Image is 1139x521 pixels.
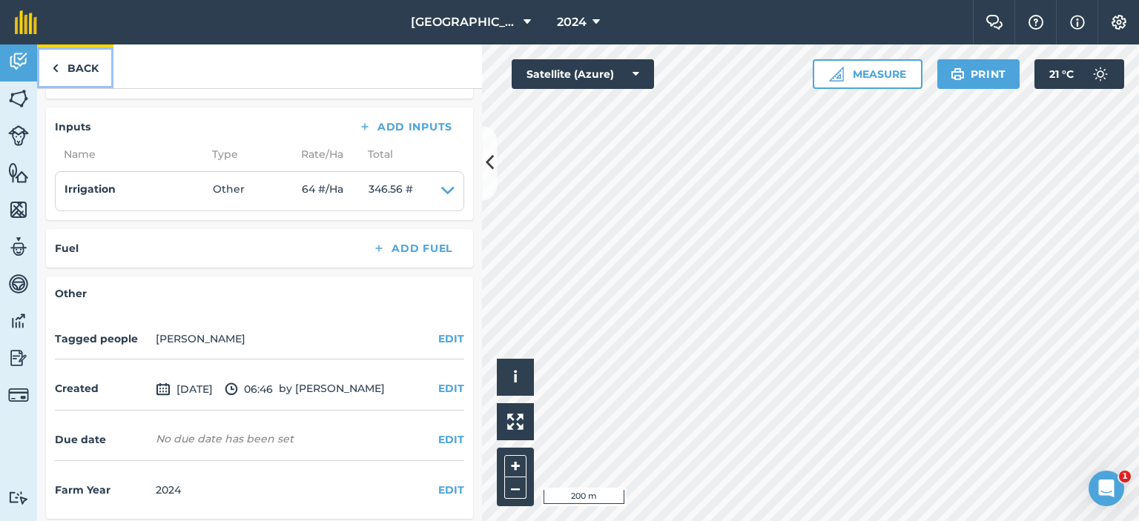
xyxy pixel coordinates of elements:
img: Two speech bubbles overlapping with the left bubble in the forefront [986,15,1003,30]
button: Add Fuel [360,238,464,259]
button: EDIT [438,331,464,347]
span: Other [213,181,302,202]
span: Rate/ Ha [292,146,359,162]
span: Total [359,146,393,162]
h4: Created [55,380,150,396]
img: svg+xml;base64,PHN2ZyB4bWxucz0iaHR0cDovL3d3dy53My5vcmcvMjAwMC9zdmciIHdpZHRoPSI1NiIgaGVpZ2h0PSI2MC... [8,199,29,221]
a: Back [37,44,113,88]
img: svg+xml;base64,PD94bWwgdmVyc2lvbj0iMS4wIiBlbmNvZGluZz0idXRmLTgiPz4KPCEtLSBHZW5lcmF0b3I6IEFkb2JlIE... [156,380,171,398]
img: A cog icon [1110,15,1128,30]
summary: IrrigationOther64 #/Ha346.56 # [65,181,455,202]
img: svg+xml;base64,PD94bWwgdmVyc2lvbj0iMS4wIiBlbmNvZGluZz0idXRmLTgiPz4KPCEtLSBHZW5lcmF0b3I6IEFkb2JlIE... [225,380,238,398]
span: 64 # / Ha [302,181,369,202]
h4: Other [55,285,464,302]
img: svg+xml;base64,PHN2ZyB4bWxucz0iaHR0cDovL3d3dy53My5vcmcvMjAwMC9zdmciIHdpZHRoPSI1NiIgaGVpZ2h0PSI2MC... [8,87,29,110]
img: svg+xml;base64,PD94bWwgdmVyc2lvbj0iMS4wIiBlbmNvZGluZz0idXRmLTgiPz4KPCEtLSBHZW5lcmF0b3I6IEFkb2JlIE... [8,273,29,295]
h4: Irrigation [65,181,213,197]
img: svg+xml;base64,PHN2ZyB4bWxucz0iaHR0cDovL3d3dy53My5vcmcvMjAwMC9zdmciIHdpZHRoPSI5IiBoZWlnaHQ9IjI0Ii... [52,59,59,77]
button: Satellite (Azure) [512,59,654,89]
img: Ruler icon [829,67,844,82]
button: Add Inputs [346,116,464,137]
iframe: Intercom live chat [1089,471,1124,506]
h4: Due date [55,431,150,448]
button: Print [937,59,1020,89]
div: 2024 [156,482,181,498]
img: svg+xml;base64,PHN2ZyB4bWxucz0iaHR0cDovL3d3dy53My5vcmcvMjAwMC9zdmciIHdpZHRoPSIxNyIgaGVpZ2h0PSIxNy... [1070,13,1085,31]
img: svg+xml;base64,PHN2ZyB4bWxucz0iaHR0cDovL3d3dy53My5vcmcvMjAwMC9zdmciIHdpZHRoPSIxOSIgaGVpZ2h0PSIyNC... [951,65,965,83]
span: [DATE] [156,380,213,398]
img: svg+xml;base64,PD94bWwgdmVyc2lvbj0iMS4wIiBlbmNvZGluZz0idXRmLTgiPz4KPCEtLSBHZW5lcmF0b3I6IEFkb2JlIE... [8,385,29,405]
li: [PERSON_NAME] [156,331,245,347]
span: 21 ° C [1049,59,1074,89]
button: Measure [813,59,922,89]
img: svg+xml;base64,PD94bWwgdmVyc2lvbj0iMS4wIiBlbmNvZGluZz0idXRmLTgiPz4KPCEtLSBHZW5lcmF0b3I6IEFkb2JlIE... [8,491,29,505]
img: svg+xml;base64,PD94bWwgdmVyc2lvbj0iMS4wIiBlbmNvZGluZz0idXRmLTgiPz4KPCEtLSBHZW5lcmF0b3I6IEFkb2JlIE... [8,347,29,369]
img: svg+xml;base64,PD94bWwgdmVyc2lvbj0iMS4wIiBlbmNvZGluZz0idXRmLTgiPz4KPCEtLSBHZW5lcmF0b3I6IEFkb2JlIE... [1086,59,1115,89]
button: + [504,455,526,477]
span: 06:46 [225,380,273,398]
span: Type [203,146,292,162]
h4: Tagged people [55,331,150,347]
img: svg+xml;base64,PD94bWwgdmVyc2lvbj0iMS4wIiBlbmNvZGluZz0idXRmLTgiPz4KPCEtLSBHZW5lcmF0b3I6IEFkb2JlIE... [8,125,29,146]
img: Four arrows, one pointing top left, one top right, one bottom right and the last bottom left [507,414,524,430]
h4: Inputs [55,119,90,135]
button: EDIT [438,431,464,448]
span: 1 [1119,471,1131,482]
button: i [497,359,534,396]
img: svg+xml;base64,PD94bWwgdmVyc2lvbj0iMS4wIiBlbmNvZGluZz0idXRmLTgiPz4KPCEtLSBHZW5lcmF0b3I6IEFkb2JlIE... [8,236,29,258]
button: – [504,477,526,499]
img: svg+xml;base64,PHN2ZyB4bWxucz0iaHR0cDovL3d3dy53My5vcmcvMjAwMC9zdmciIHdpZHRoPSI1NiIgaGVpZ2h0PSI2MC... [8,162,29,184]
span: [GEOGRAPHIC_DATA] [411,13,518,31]
h4: Fuel [55,240,79,256]
button: 21 °C [1034,59,1124,89]
button: EDIT [438,482,464,498]
img: A question mark icon [1027,15,1045,30]
img: svg+xml;base64,PD94bWwgdmVyc2lvbj0iMS4wIiBlbmNvZGluZz0idXRmLTgiPz4KPCEtLSBHZW5lcmF0b3I6IEFkb2JlIE... [8,310,29,332]
img: svg+xml;base64,PD94bWwgdmVyc2lvbj0iMS4wIiBlbmNvZGluZz0idXRmLTgiPz4KPCEtLSBHZW5lcmF0b3I6IEFkb2JlIE... [8,50,29,73]
span: i [513,368,518,386]
span: 346.56 # [369,181,413,202]
span: 2024 [557,13,587,31]
div: by [PERSON_NAME] [55,368,464,411]
button: EDIT [438,380,464,396]
h4: Farm Year [55,482,150,498]
img: fieldmargin Logo [15,10,37,34]
span: Name [55,146,203,162]
div: No due date has been set [156,431,294,446]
